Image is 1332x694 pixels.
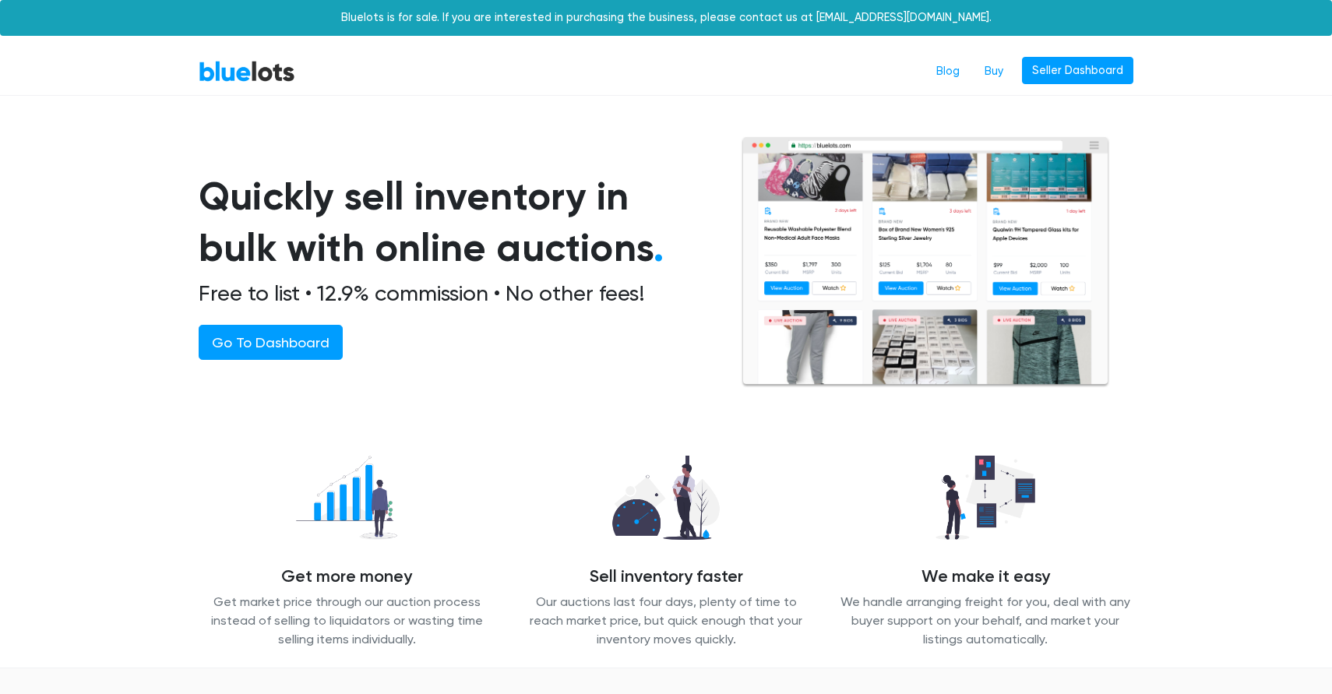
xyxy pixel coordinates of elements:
a: Seller Dashboard [1022,57,1133,85]
span: . [654,224,664,271]
a: Blog [924,57,972,86]
p: We handle arranging freight for you, deal with any buyer support on your behalf, and market your ... [837,593,1133,649]
p: Our auctions last four days, plenty of time to reach market price, but quick enough that your inv... [518,593,814,649]
h4: We make it easy [837,567,1133,587]
h4: Sell inventory faster [518,567,814,587]
p: Get market price through our auction process instead of selling to liquidators or wasting time se... [199,593,495,649]
a: Buy [972,57,1016,86]
img: browserlots-effe8949e13f0ae0d7b59c7c387d2f9fb811154c3999f57e71a08a1b8b46c466.png [741,136,1110,388]
h1: Quickly sell inventory in bulk with online auctions [199,171,703,274]
h2: Free to list • 12.9% commission • No other fees! [199,280,703,307]
a: Go To Dashboard [199,325,343,360]
h4: Get more money [199,567,495,587]
img: we_manage-77d26b14627abc54d025a00e9d5ddefd645ea4957b3cc0d2b85b0966dac19dae.png [923,447,1048,548]
img: sell_faster-bd2504629311caa3513348c509a54ef7601065d855a39eafb26c6393f8aa8a46.png [600,447,733,548]
a: BlueLots [199,60,295,83]
img: recover_more-49f15717009a7689fa30a53869d6e2571c06f7df1acb54a68b0676dd95821868.png [283,447,411,548]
